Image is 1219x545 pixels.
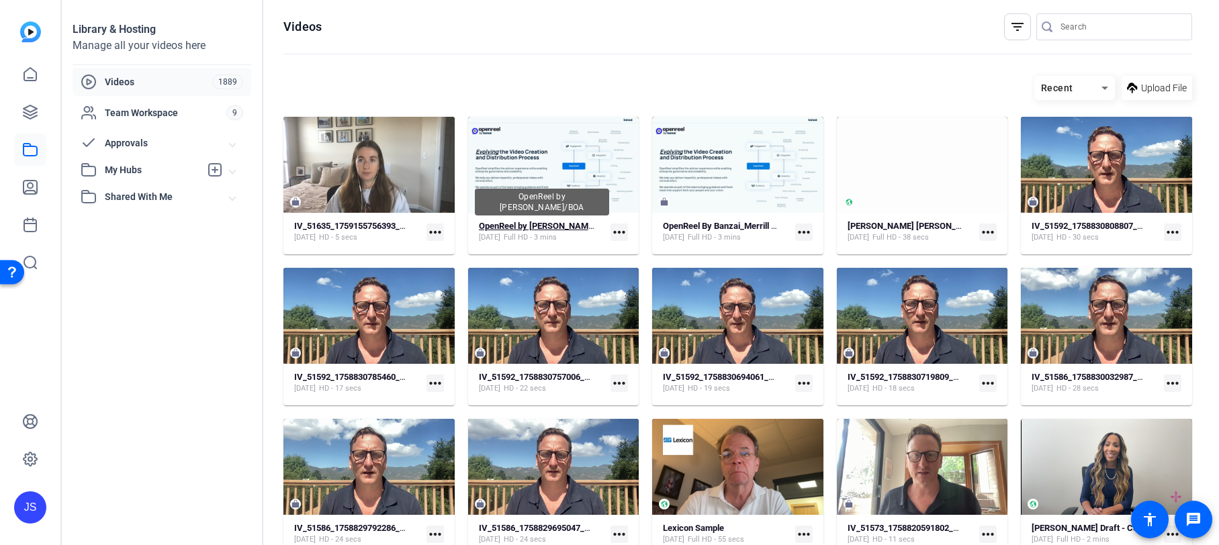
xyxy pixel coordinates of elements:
strong: IV_51586_1758829695047_webcam [479,523,617,533]
span: HD - 18 secs [872,383,915,394]
span: [DATE] [294,232,316,243]
mat-icon: more_horiz [1164,375,1181,392]
span: [DATE] [1032,383,1053,394]
a: IV_51592_1758830719809_webcam[DATE]HD - 18 secs [848,372,975,394]
a: [PERSON_NAME] [PERSON_NAME] / Bank of America[DATE]Full HD - 38 secs [848,221,975,243]
span: HD - 30 secs [1056,232,1099,243]
strong: IV_51592_1758830785460_webcam [294,372,433,382]
a: IV_51592_1758830808807_webcam[DATE]HD - 30 secs [1032,221,1159,243]
button: Upload File [1122,76,1192,100]
mat-icon: more_horiz [611,375,628,392]
mat-icon: more_horiz [1164,224,1181,241]
div: Library & Hosting [73,21,251,38]
span: Full HD - 3 mins [688,232,741,243]
a: [PERSON_NAME] Draft - CSH[DATE]Full HD - 2 mins [1032,523,1159,545]
a: OpenReel by [PERSON_NAME]/BOA[DATE]Full HD - 3 mins [479,221,606,243]
span: Upload File [1141,81,1187,95]
strong: IV_51586_1758829792286_webcam [294,523,433,533]
span: [DATE] [663,383,684,394]
span: [DATE] [1032,232,1053,243]
mat-expansion-panel-header: My Hubs [73,156,251,183]
span: HD - 5 secs [319,232,357,243]
strong: IV_51592_1758830719809_webcam [848,372,986,382]
mat-icon: more_horiz [795,526,813,543]
mat-icon: more_horiz [1164,526,1181,543]
span: HD - 11 secs [872,534,915,545]
span: Shared With Me [105,190,230,204]
span: [DATE] [848,534,869,545]
span: Full HD - 2 mins [1056,534,1110,545]
h1: Videos [283,19,322,35]
a: IV_51586_1758829695047_webcam[DATE]HD - 24 secs [479,523,606,545]
span: HD - 19 secs [688,383,730,394]
span: [DATE] [1032,534,1053,545]
a: OpenReel By Banzai_Merrill [PERSON_NAME].pptx (2)[DATE]Full HD - 3 mins [663,221,790,243]
span: HD - 24 secs [319,534,361,545]
strong: OpenReel By Banzai_Merrill [PERSON_NAME].pptx (2) [663,221,870,231]
a: IV_51586_1758830032987_webcam[DATE]HD - 28 secs [1032,372,1159,394]
mat-icon: filter_list [1009,19,1026,35]
mat-icon: more_horiz [979,375,997,392]
mat-icon: more_horiz [795,224,813,241]
span: Full HD - 55 secs [688,534,744,545]
mat-icon: more_horiz [979,526,997,543]
span: Full HD - 3 mins [504,232,557,243]
span: [DATE] [479,232,500,243]
span: Approvals [105,136,230,150]
strong: IV_51573_1758820591802_webcam [848,523,986,533]
mat-expansion-panel-header: Shared With Me [73,183,251,210]
mat-icon: accessibility [1142,511,1158,528]
span: My Hubs [105,163,200,177]
a: IV_51592_1758830757006_webcam[DATE]HD - 22 secs [479,372,606,394]
mat-icon: more_horiz [426,375,444,392]
mat-icon: more_horiz [979,224,997,241]
a: IV_51592_1758830785460_webcam[DATE]HD - 17 secs [294,372,421,394]
mat-expansion-panel-header: Approvals [73,130,251,156]
span: [DATE] [294,383,316,394]
span: 1889 [212,75,243,89]
div: OpenReel by [PERSON_NAME]/BOA [475,189,609,215]
div: JS [14,491,46,524]
mat-icon: message [1185,511,1202,528]
img: blue-gradient.svg [20,21,41,42]
strong: IV_51592_1758830694061_webcam [663,372,801,382]
span: Full HD - 38 secs [872,232,929,243]
span: Videos [105,75,212,89]
strong: [PERSON_NAME] Draft - CSH [1032,523,1144,533]
span: [DATE] [479,534,500,545]
span: [DATE] [294,534,316,545]
span: HD - 17 secs [319,383,361,394]
span: Recent [1041,83,1073,93]
strong: OpenReel by [PERSON_NAME]/BOA [479,221,617,231]
mat-icon: more_horiz [426,526,444,543]
mat-icon: more_horiz [426,224,444,241]
a: IV_51573_1758820591802_webcam[DATE]HD - 11 secs [848,523,975,545]
div: Manage all your videos here [73,38,251,54]
strong: IV_51586_1758830032987_webcam [1032,372,1170,382]
strong: IV_51592_1758830757006_webcam [479,372,617,382]
a: IV_51635_1759155756393_webcam[DATE]HD - 5 secs [294,221,421,243]
span: [DATE] [479,383,500,394]
a: Lexicon Sample[DATE]Full HD - 55 secs [663,523,790,545]
a: IV_51592_1758830694061_webcam[DATE]HD - 19 secs [663,372,790,394]
input: Search [1060,19,1181,35]
mat-icon: more_horiz [611,224,628,241]
span: [DATE] [848,232,869,243]
strong: IV_51635_1759155756393_webcam [294,221,433,231]
a: IV_51586_1758829792286_webcam[DATE]HD - 24 secs [294,523,421,545]
mat-icon: more_horiz [795,375,813,392]
span: HD - 22 secs [504,383,546,394]
span: HD - 24 secs [504,534,546,545]
strong: Lexicon Sample [663,523,724,533]
span: HD - 28 secs [1056,383,1099,394]
span: [DATE] [663,232,684,243]
mat-icon: more_horiz [611,526,628,543]
strong: IV_51592_1758830808807_webcam [1032,221,1170,231]
span: [DATE] [848,383,869,394]
span: 9 [226,105,243,120]
strong: [PERSON_NAME] [PERSON_NAME] / Bank of America [848,221,1054,231]
span: Team Workspace [105,106,226,119]
span: [DATE] [663,534,684,545]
